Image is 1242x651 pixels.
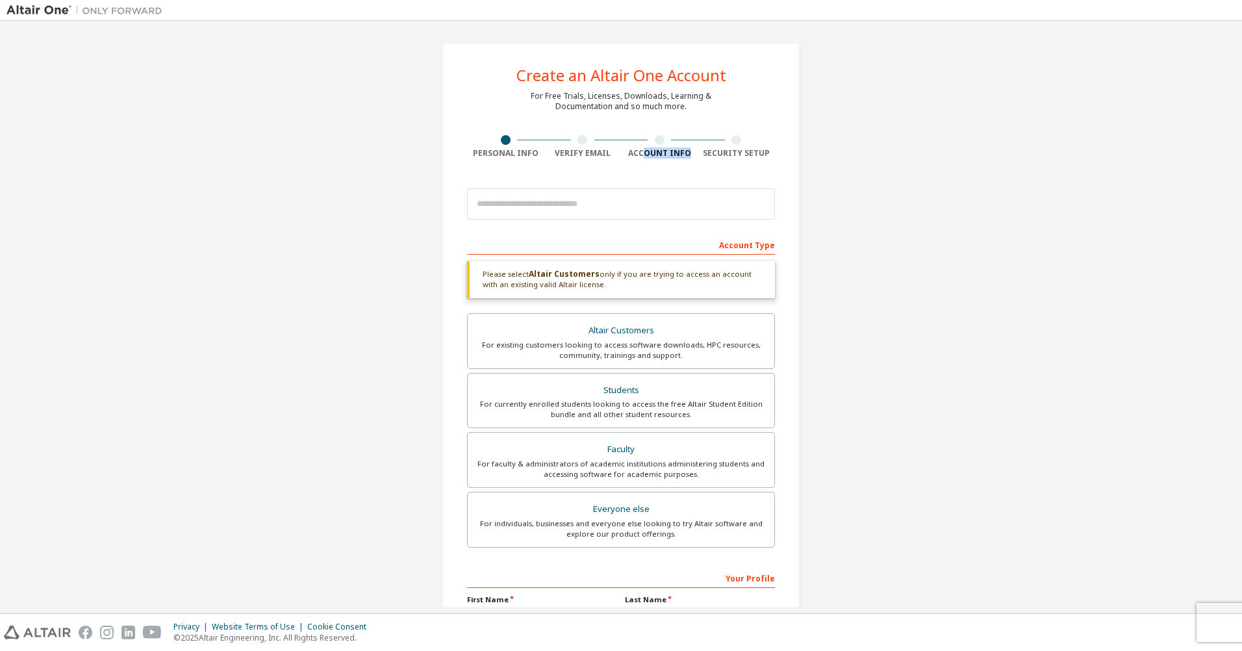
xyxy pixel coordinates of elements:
div: For faculty & administrators of academic institutions administering students and accessing softwa... [475,459,767,479]
label: First Name [467,594,617,605]
div: For existing customers looking to access software downloads, HPC resources, community, trainings ... [475,340,767,361]
div: Personal Info [467,148,544,159]
img: Altair One [6,4,169,17]
img: instagram.svg [100,626,114,639]
div: For individuals, businesses and everyone else looking to try Altair software and explore our prod... [475,518,767,539]
div: Everyone else [475,500,767,518]
div: Students [475,381,767,400]
img: youtube.svg [143,626,162,639]
div: For currently enrolled students looking to access the free Altair Student Edition bundle and all ... [475,399,767,420]
div: Create an Altair One Account [516,68,726,83]
div: Website Terms of Use [212,622,307,632]
p: © 2025 Altair Engineering, Inc. All Rights Reserved. [173,632,374,643]
img: altair_logo.svg [4,626,71,639]
div: Security Setup [698,148,776,159]
div: Cookie Consent [307,622,374,632]
label: Last Name [625,594,775,605]
b: Altair Customers [529,268,600,279]
div: Privacy [173,622,212,632]
div: For Free Trials, Licenses, Downloads, Learning & Documentation and so much more. [531,91,711,112]
div: Faculty [475,440,767,459]
img: linkedin.svg [121,626,135,639]
div: Account Type [467,234,775,255]
div: Account Info [621,148,698,159]
div: Your Profile [467,567,775,588]
div: Verify Email [544,148,622,159]
div: Altair Customers [475,322,767,340]
div: Please select only if you are trying to access an account with an existing valid Altair license. [467,261,775,298]
img: facebook.svg [79,626,92,639]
